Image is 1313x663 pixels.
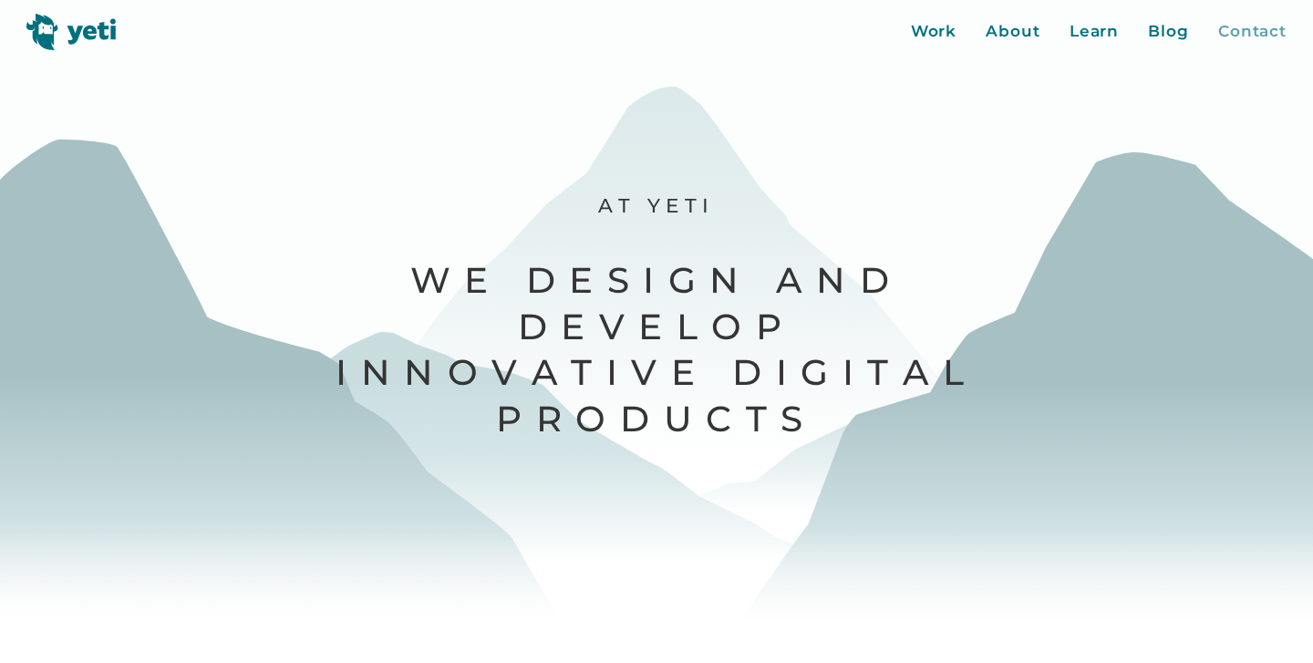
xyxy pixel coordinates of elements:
a: About [986,20,1040,44]
span: I [336,349,361,396]
p: At Yeti [334,192,979,218]
span: l [943,349,978,396]
img: Yeti logo [26,14,117,50]
a: Work [911,20,957,44]
a: Contact [1218,20,1287,44]
span: n [361,349,405,396]
a: Learn [1070,20,1120,44]
a: Blog [1148,20,1189,44]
